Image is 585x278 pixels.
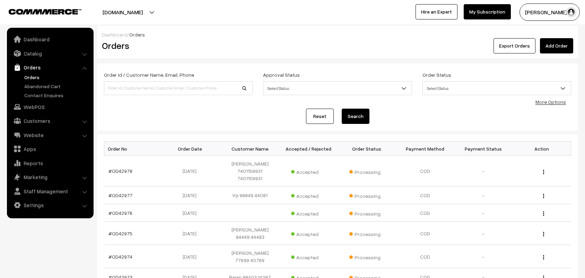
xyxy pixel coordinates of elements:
span: Accepted [291,208,326,217]
td: COD [396,204,454,222]
td: [DATE] [163,245,221,268]
span: Accepted [291,191,326,200]
span: Select Status [423,82,571,94]
th: Order Status [338,142,396,156]
th: Customer Name [221,142,279,156]
td: COD [396,222,454,245]
span: Select Status [422,81,571,95]
button: Export Orders [494,38,535,53]
a: #OD42975 [108,230,132,236]
a: Orders [23,74,91,81]
a: #OD42974 [108,254,132,260]
img: Menu [543,170,544,174]
label: Approval Status [263,71,300,78]
span: Select Status [263,81,412,95]
th: Order Date [163,142,221,156]
td: [DATE] [163,222,221,245]
img: Menu [543,211,544,216]
td: [DATE] [163,186,221,204]
a: Catalog [9,47,91,60]
span: Processing [349,229,384,238]
td: COD [396,186,454,204]
td: - [454,204,513,222]
img: Menu [543,194,544,198]
img: COMMMERCE [9,9,81,14]
a: Marketing [9,171,91,183]
a: #OD42976 [108,210,132,216]
a: #OD42977 [108,192,132,198]
a: Apps [9,143,91,155]
a: #OD42978 [108,168,132,174]
label: Order Id / Customer Name, Email, Phone [104,71,194,78]
th: Payment Status [454,142,513,156]
a: Add Order [540,38,573,53]
td: COD [396,245,454,268]
img: Menu [543,232,544,236]
a: Staff Management [9,185,91,197]
td: - [454,222,513,245]
a: Abandoned Cart [23,83,91,90]
img: user [566,7,576,17]
th: Accepted / Rejected [279,142,338,156]
a: Orders [9,61,91,74]
td: - [454,156,513,186]
a: Reset [306,109,334,124]
a: My Subscription [464,4,511,19]
a: WebPOS [9,101,91,113]
span: Processing [349,208,384,217]
span: Accepted [291,252,326,261]
img: Menu [543,255,544,260]
td: [PERSON_NAME] 94449 44483 [221,222,279,245]
span: Select Status [263,82,411,94]
td: [DATE] [163,204,221,222]
span: Processing [349,167,384,176]
td: COD [396,156,454,186]
button: [DOMAIN_NAME] [78,3,167,21]
a: Contact Enquires [23,92,91,99]
a: Dashboard [102,32,127,37]
td: - [454,186,513,204]
input: Order Id / Customer Name / Customer Email / Customer Phone [104,81,253,95]
button: [PERSON_NAME] s… [519,3,580,21]
td: - [454,245,513,268]
td: [PERSON_NAME] 7401159931 7401159931 [221,156,279,186]
a: COMMMERCE [9,7,69,15]
th: Action [513,142,571,156]
th: Order No [104,142,163,156]
td: Viji 98849 44081 [221,186,279,204]
label: Order Status [422,71,451,78]
a: Hire an Expert [416,4,457,19]
a: Dashboard [9,33,91,45]
a: More Options [535,99,566,105]
td: [DATE] [163,156,221,186]
h2: Orders [102,40,252,51]
span: Accepted [291,229,326,238]
span: Accepted [291,167,326,176]
th: Payment Method [396,142,454,156]
a: Customers [9,115,91,127]
a: Settings [9,199,91,211]
a: Website [9,129,91,141]
span: Processing [349,191,384,200]
a: Reports [9,157,91,169]
span: Orders [129,32,145,37]
div: / [102,31,573,38]
span: Processing [349,252,384,261]
button: Search [342,109,369,124]
td: [PERSON_NAME] 77699 40769 [221,245,279,268]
